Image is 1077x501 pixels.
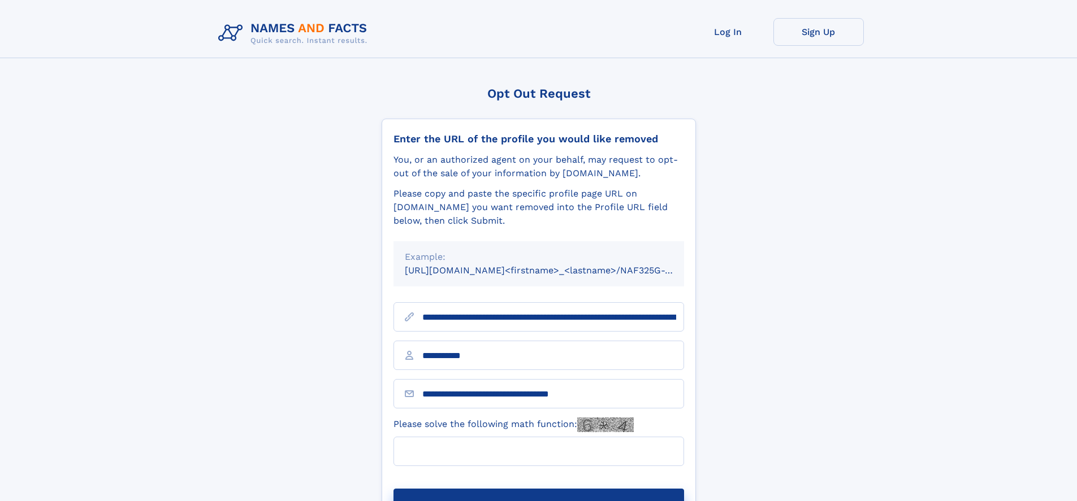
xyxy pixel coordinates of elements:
[773,18,864,46] a: Sign Up
[382,86,696,101] div: Opt Out Request
[683,18,773,46] a: Log In
[393,187,684,228] div: Please copy and paste the specific profile page URL on [DOMAIN_NAME] you want removed into the Pr...
[393,153,684,180] div: You, or an authorized agent on your behalf, may request to opt-out of the sale of your informatio...
[393,133,684,145] div: Enter the URL of the profile you would like removed
[405,265,706,276] small: [URL][DOMAIN_NAME]<firstname>_<lastname>/NAF325G-xxxxxxxx
[214,18,377,49] img: Logo Names and Facts
[393,417,634,432] label: Please solve the following math function:
[405,250,673,264] div: Example:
